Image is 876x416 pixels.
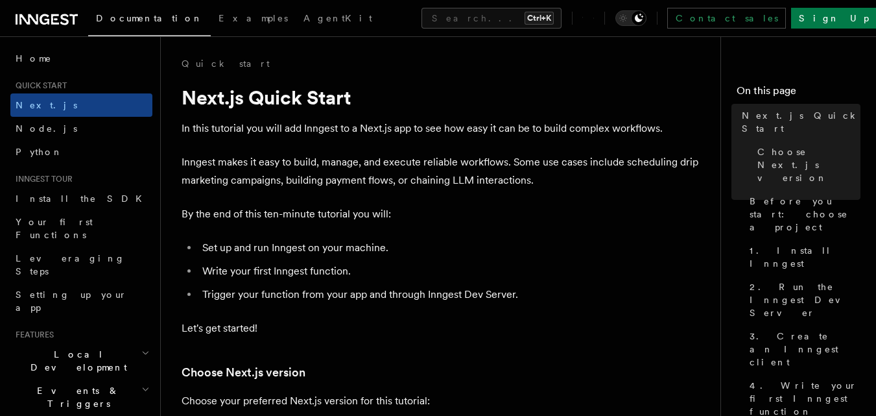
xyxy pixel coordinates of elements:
a: Next.js [10,93,152,117]
a: Documentation [88,4,211,36]
span: Documentation [96,13,203,23]
span: Python [16,147,63,157]
a: Before you start: choose a project [744,190,860,239]
a: Node.js [10,117,152,140]
li: Write your first Inngest function. [198,262,700,280]
p: In this tutorial you will add Inngest to a Next.js app to see how easy it can be to build complex... [182,119,700,138]
span: Setting up your app [16,289,127,313]
a: Leveraging Steps [10,247,152,283]
a: AgentKit [296,4,380,35]
span: Your first Functions [16,217,93,240]
span: Before you start: choose a project [750,195,860,234]
span: Features [10,330,54,340]
a: Contact sales [667,8,786,29]
p: Let's get started! [182,319,700,337]
span: Home [16,52,52,65]
span: 2. Run the Inngest Dev Server [750,280,860,319]
span: Examples [219,13,288,23]
a: Choose Next.js version [182,363,305,382]
a: Next.js Quick Start [737,104,860,140]
span: 3. Create an Inngest client [750,330,860,369]
span: Install the SDK [16,193,150,204]
a: Your first Functions [10,210,152,247]
button: Events & Triggers [10,379,152,415]
a: Setting up your app [10,283,152,319]
span: Node.js [16,123,77,134]
h4: On this page [737,83,860,104]
span: AgentKit [303,13,372,23]
span: Inngest tour [10,174,73,184]
span: Events & Triggers [10,384,141,410]
button: Search...Ctrl+K [421,8,562,29]
kbd: Ctrl+K [525,12,554,25]
a: 3. Create an Inngest client [744,324,860,374]
span: Next.js [16,100,77,110]
h1: Next.js Quick Start [182,86,700,109]
a: Home [10,47,152,70]
button: Local Development [10,343,152,379]
span: Choose Next.js version [757,145,860,184]
span: Quick start [10,80,67,91]
span: 1. Install Inngest [750,244,860,270]
span: Local Development [10,348,141,374]
p: Inngest makes it easy to build, manage, and execute reliable workflows. Some use cases include sc... [182,153,700,190]
p: Choose your preferred Next.js version for this tutorial: [182,392,700,410]
a: 1. Install Inngest [744,239,860,275]
a: 2. Run the Inngest Dev Server [744,275,860,324]
a: Choose Next.js version [752,140,860,190]
span: Next.js Quick Start [742,109,860,135]
li: Trigger your function from your app and through Inngest Dev Server. [198,286,700,304]
a: Install the SDK [10,187,152,210]
button: Toggle dark mode [615,10,646,26]
li: Set up and run Inngest on your machine. [198,239,700,257]
a: Quick start [182,57,270,70]
a: Examples [211,4,296,35]
p: By the end of this ten-minute tutorial you will: [182,205,700,223]
a: Python [10,140,152,164]
span: Leveraging Steps [16,253,125,276]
